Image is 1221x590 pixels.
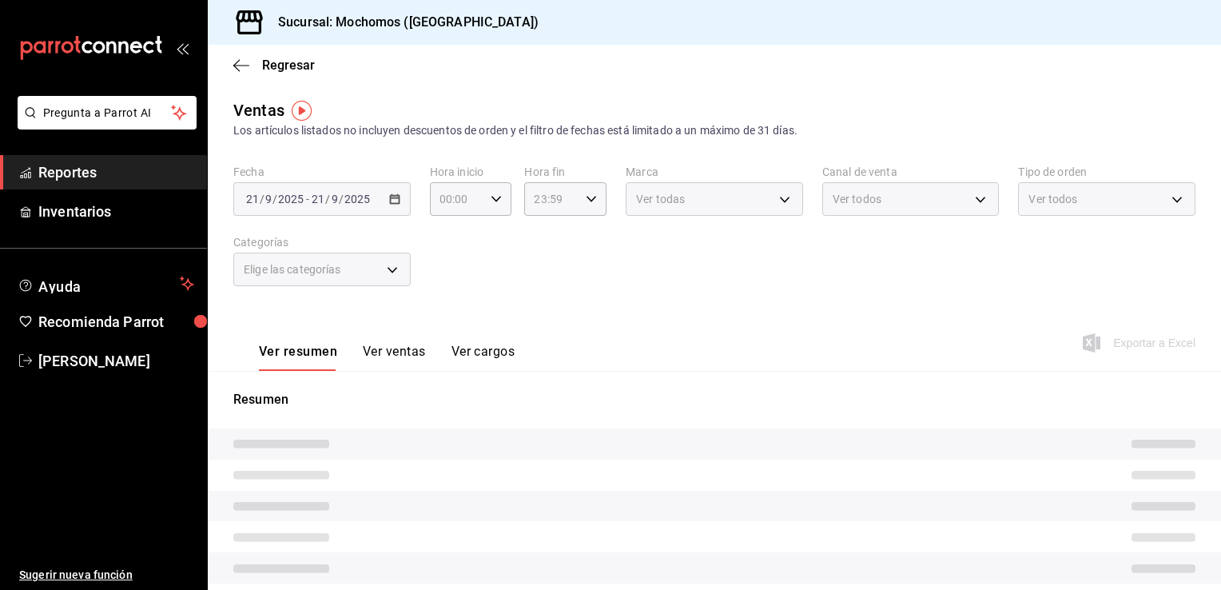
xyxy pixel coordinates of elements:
button: Ver ventas [363,344,426,371]
span: [PERSON_NAME] [38,350,194,372]
button: Ver cargos [451,344,515,371]
label: Marca [626,166,803,177]
label: Fecha [233,166,411,177]
span: Ver todos [1028,191,1077,207]
h3: Sucursal: Mochomos ([GEOGRAPHIC_DATA]) [265,13,539,32]
div: navigation tabs [259,344,515,371]
span: / [325,193,330,205]
img: Tooltip marker [292,101,312,121]
input: -- [311,193,325,205]
input: ---- [277,193,304,205]
p: Resumen [233,390,1195,409]
span: Pregunta a Parrot AI [43,105,172,122]
span: Sugerir nueva función [19,567,194,584]
div: Los artículos listados no incluyen descuentos de orden y el filtro de fechas está limitado a un m... [233,122,1195,139]
span: Elige las categorías [244,261,341,277]
input: -- [331,193,339,205]
span: Regresar [262,58,315,73]
span: - [306,193,309,205]
span: / [272,193,277,205]
span: Recomienda Parrot [38,311,194,333]
span: Ver todos [833,191,881,207]
button: Pregunta a Parrot AI [18,96,197,130]
input: ---- [344,193,371,205]
label: Tipo de orden [1018,166,1195,177]
label: Hora fin [524,166,607,177]
span: / [339,193,344,205]
input: -- [264,193,272,205]
label: Hora inicio [430,166,512,177]
button: Ver resumen [259,344,337,371]
span: Ver todas [636,191,685,207]
button: open_drawer_menu [176,42,189,54]
span: Inventarios [38,201,194,222]
input: -- [245,193,260,205]
button: Regresar [233,58,315,73]
span: Ayuda [38,274,173,293]
a: Pregunta a Parrot AI [11,116,197,133]
label: Canal de venta [822,166,1000,177]
span: Reportes [38,161,194,183]
div: Ventas [233,98,284,122]
label: Categorías [233,237,411,248]
span: / [260,193,264,205]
